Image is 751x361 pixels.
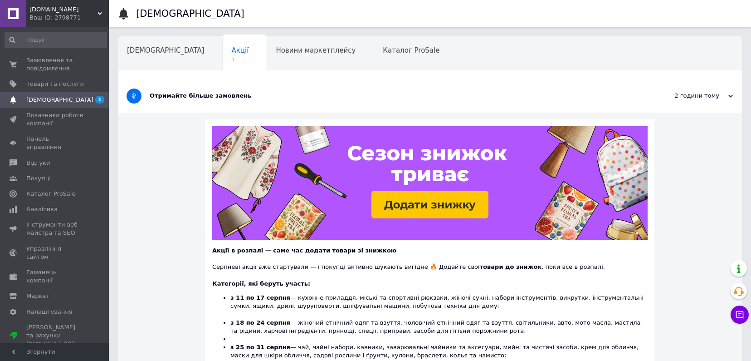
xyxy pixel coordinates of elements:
[127,46,205,54] span: [DEMOGRAPHIC_DATA]
[26,245,84,261] span: Управління сайтом
[230,344,290,351] b: з 25 по 31 серпня
[26,205,58,213] span: Аналітика
[136,8,244,19] h1: [DEMOGRAPHIC_DATA]
[642,92,733,100] div: 2 години тому
[26,340,84,348] div: Prom мікс 1 000
[276,46,356,54] span: Новини маркетплейсу
[212,280,310,287] b: Категорії, які беруть участь:
[29,5,98,14] span: Thomas-shop.prom.ua
[212,247,396,254] b: Акції в розпалі — саме час додати товари зі знижкою
[150,92,642,100] div: Отримайте більше замовлень
[29,14,109,22] div: Ваш ID: 2798771
[26,80,84,88] span: Товари та послуги
[230,319,648,335] li: — жіночий етнічний одяг та взуття, чоловічий етнічний одяг та взуття, світильники, авто, мото мас...
[232,56,249,63] span: 1
[26,135,84,151] span: Панель управління
[26,56,84,73] span: Замовлення та повідомлення
[26,96,93,104] span: [DEMOGRAPHIC_DATA]
[230,319,290,326] b: з 18 по 24 серпня
[5,32,107,48] input: Пошук
[26,221,84,237] span: Інструменти веб-майстра та SEO
[95,96,104,104] span: 1
[26,111,84,128] span: Показники роботи компанії
[26,323,84,348] span: [PERSON_NAME] та рахунки
[383,46,439,54] span: Каталог ProSale
[232,46,249,54] span: Акції
[230,294,648,319] li: — кухонне приладдя, міські та спортивні рюкзаки, жіночі сукні, набори інструментів, викрутки, інс...
[26,174,51,183] span: Покупці
[26,292,49,300] span: Маркет
[26,308,73,316] span: Налаштування
[480,263,542,270] b: товари до знижок
[26,159,50,167] span: Відгуки
[230,294,290,301] b: з 11 по 17 серпня
[26,268,84,285] span: Гаманець компанії
[26,190,75,198] span: Каталог ProSale
[731,306,749,324] button: Чат з покупцем
[212,255,648,271] div: Серпневі акції вже стартували — і покупці активно шукають вигідне 🔥 Додайте свої , поки все в роз...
